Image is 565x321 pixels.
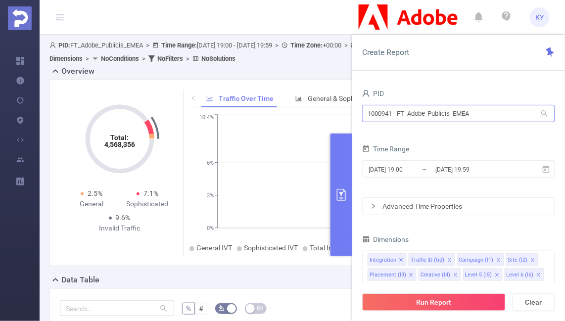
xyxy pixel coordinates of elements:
i: icon: close [447,258,452,264]
span: > [272,42,282,49]
div: Invalid Traffic [92,223,147,233]
i: icon: left [190,95,196,101]
i: icon: close [453,273,458,278]
span: FT_Adobe_Publicis_EMEA [DATE] 19:00 - [DATE] 19:59 +00:00 [49,42,461,62]
i: icon: close [409,273,414,278]
li: Site (l2) [506,253,538,266]
li: Level 6 (l6) [505,268,544,281]
b: PID: [58,42,70,49]
b: No Conditions [101,55,139,62]
span: > [143,42,152,49]
span: PID [362,90,384,97]
div: General [64,199,120,209]
input: End date [434,163,515,176]
button: Run Report [362,293,506,311]
span: Dimensions [362,235,409,243]
tspan: 4,568,356 [104,140,135,148]
div: Traffic ID (tid) [411,254,445,267]
span: 9.6% [116,214,131,222]
i: icon: bg-colors [219,305,225,311]
span: General & Sophisticated IVT by Category [308,94,431,102]
div: icon: rightAdvanced Time Properties [363,198,555,215]
b: No Filters [157,55,183,62]
div: Level 6 (l6) [507,269,534,281]
span: KY [536,7,544,27]
tspan: Total: [110,134,129,141]
div: Sophisticated [120,199,176,209]
i: icon: close [536,273,541,278]
tspan: 3% [207,192,214,199]
button: Clear [513,293,555,311]
h2: Data Table [61,274,99,286]
i: icon: user [49,42,58,48]
span: Total Invalid Traffic [310,244,368,252]
b: Time Range: [161,42,197,49]
i: icon: right [371,203,377,209]
input: Start date [368,163,448,176]
li: Traffic ID (tid) [409,253,455,266]
tspan: 6% [207,160,214,166]
span: 2.5% [88,189,102,197]
h2: Overview [61,65,94,77]
tspan: 0% [207,225,214,231]
i: icon: close [399,258,404,264]
div: Campaign (l1) [459,254,494,267]
div: Level 5 (l5) [465,269,492,281]
i: icon: close [530,258,535,264]
div: Creative (l4) [421,269,451,281]
tspan: 10.4% [199,115,214,121]
span: > [183,55,192,62]
li: Placement (l3) [368,268,417,281]
li: Creative (l4) [419,268,461,281]
div: Integration [370,254,396,267]
i: icon: bar-chart [295,95,302,102]
i: icon: table [257,305,263,311]
span: 7.1% [143,189,158,197]
li: Integration [368,253,407,266]
span: Time Range [362,145,409,153]
i: icon: user [362,90,370,97]
b: Time Zone: [290,42,323,49]
span: Create Report [362,47,409,57]
i: icon: line-chart [206,95,213,102]
span: Traffic Over Time [219,94,274,102]
span: > [341,42,351,49]
span: > [83,55,92,62]
i: icon: close [496,258,501,264]
span: General IVT [196,244,232,252]
span: Sophisticated IVT [244,244,298,252]
span: # [199,305,203,313]
img: Protected Media [8,6,32,30]
div: Site (l2) [508,254,528,267]
b: No Solutions [201,55,235,62]
i: icon: close [495,273,500,278]
span: % [186,305,191,313]
span: > [139,55,148,62]
div: Placement (l3) [370,269,406,281]
input: Search... [60,300,174,316]
li: Campaign (l1) [457,253,504,266]
li: Level 5 (l5) [463,268,503,281]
